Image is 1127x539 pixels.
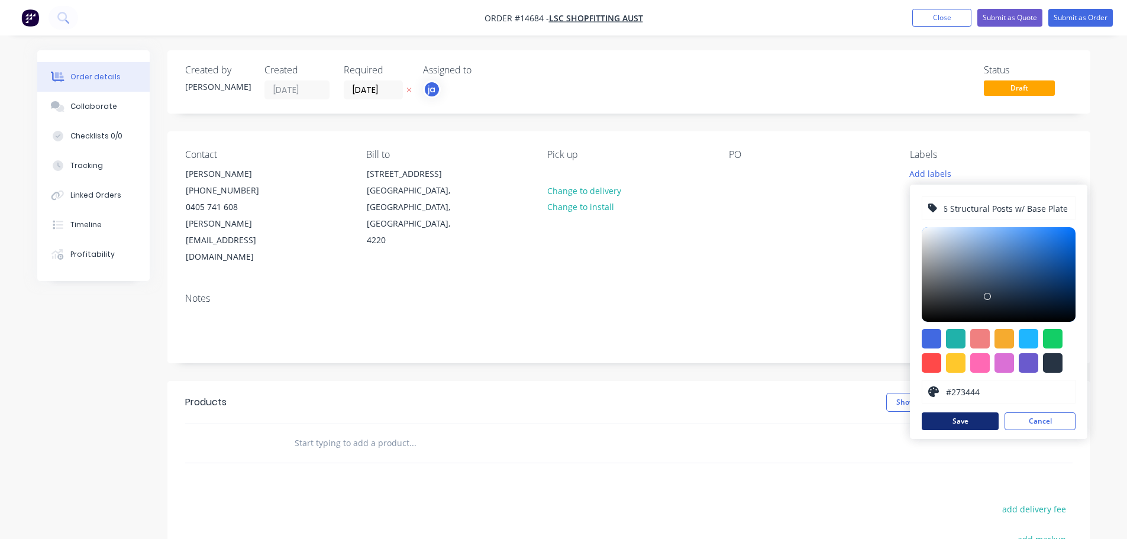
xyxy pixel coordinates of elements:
[366,149,528,160] div: Bill to
[37,210,150,240] button: Timeline
[186,215,284,265] div: [PERSON_NAME][EMAIL_ADDRESS][DOMAIN_NAME]
[70,220,101,230] div: Timeline
[485,12,549,24] span: Order #14684 -
[186,199,284,215] div: 0405 741 608
[21,9,39,27] img: Factory
[922,353,941,373] div: #ff4949
[70,101,117,112] div: Collaborate
[37,151,150,180] button: Tracking
[912,9,971,27] button: Close
[37,240,150,269] button: Profitability
[37,180,150,210] button: Linked Orders
[1005,412,1076,430] button: Cancel
[1048,9,1113,27] button: Submit as Order
[984,64,1073,76] div: Status
[367,166,465,182] div: [STREET_ADDRESS]
[984,80,1055,95] span: Draft
[70,190,121,201] div: Linked Orders
[994,353,1014,373] div: #da70d6
[946,329,965,348] div: #20b2aa
[264,64,330,76] div: Created
[344,64,409,76] div: Required
[70,72,120,82] div: Order details
[185,64,250,76] div: Created by
[423,64,541,76] div: Assigned to
[70,131,122,141] div: Checklists 0/0
[185,293,1073,304] div: Notes
[729,149,891,160] div: PO
[886,393,978,412] button: Show / Hide columns
[423,80,441,98] button: ja
[922,329,941,348] div: #4169e1
[1019,329,1038,348] div: #1fb6ff
[541,182,627,198] button: Change to delivery
[943,197,1069,220] input: Enter label name...
[549,12,643,24] a: LSC Shopfitting Aust
[185,395,227,409] div: Products
[37,121,150,151] button: Checklists 0/0
[37,92,150,121] button: Collaborate
[185,80,250,93] div: [PERSON_NAME]
[946,353,965,373] div: #ffc82c
[970,329,990,348] div: #f08080
[367,182,465,248] div: [GEOGRAPHIC_DATA], [GEOGRAPHIC_DATA], [GEOGRAPHIC_DATA], 4220
[357,165,475,249] div: [STREET_ADDRESS][GEOGRAPHIC_DATA], [GEOGRAPHIC_DATA], [GEOGRAPHIC_DATA], 4220
[37,62,150,92] button: Order details
[185,149,347,160] div: Contact
[903,165,958,181] button: Add labels
[186,166,284,182] div: [PERSON_NAME]
[996,501,1073,517] button: add delivery fee
[176,165,294,266] div: [PERSON_NAME][PHONE_NUMBER]0405 741 608[PERSON_NAME][EMAIL_ADDRESS][DOMAIN_NAME]
[994,329,1014,348] div: #f6ab2f
[922,412,999,430] button: Save
[977,9,1042,27] button: Submit as Quote
[1043,329,1063,348] div: #13ce66
[541,199,620,215] button: Change to install
[1019,353,1038,373] div: #6a5acd
[910,149,1072,160] div: Labels
[1043,353,1063,373] div: #273444
[547,149,709,160] div: Pick up
[70,249,114,260] div: Profitability
[70,160,102,171] div: Tracking
[186,182,284,199] div: [PHONE_NUMBER]
[294,431,531,455] input: Start typing to add a product...
[970,353,990,373] div: #ff69b4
